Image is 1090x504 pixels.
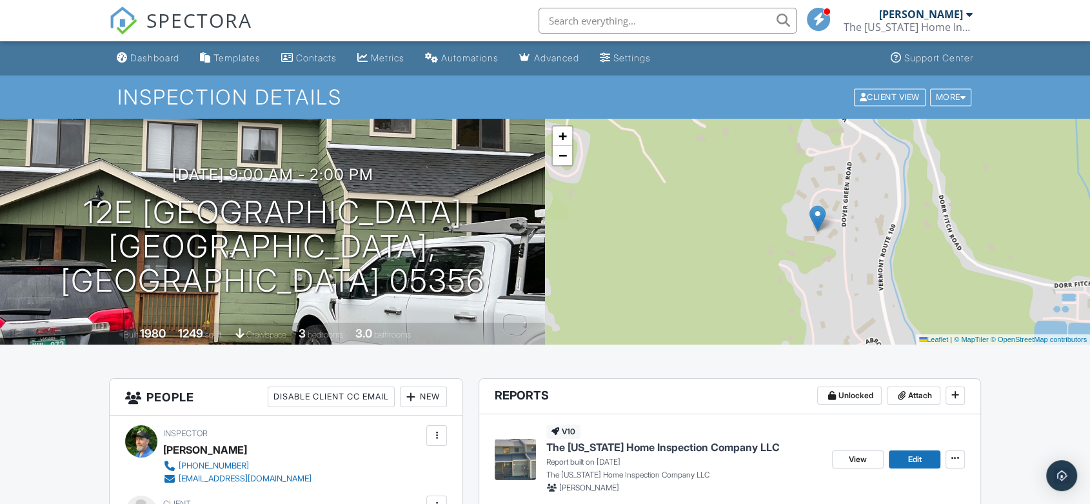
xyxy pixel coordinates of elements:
a: Dashboard [112,46,184,70]
span: SPECTORA [146,6,252,34]
a: [PHONE_NUMBER] [163,459,312,472]
span: + [559,128,567,144]
span: Built [124,330,138,339]
h3: People [110,379,462,416]
div: [PERSON_NAME] [163,440,247,459]
a: Client View [853,92,929,101]
input: Search everything... [539,8,797,34]
div: Dashboard [130,52,179,63]
div: The Vermont Home Inspection Company LLC [844,21,973,34]
div: New [400,387,447,407]
a: Support Center [886,46,978,70]
span: − [559,147,567,163]
div: 3 [299,327,306,340]
span: | [950,336,952,343]
div: Open Intercom Messenger [1046,460,1077,491]
span: bedrooms [308,330,343,339]
span: bathrooms [374,330,411,339]
div: [PERSON_NAME] [879,8,963,21]
span: sq. ft. [205,330,223,339]
h3: [DATE] 9:00 am - 2:00 pm [172,166,373,183]
div: Templates [213,52,261,63]
div: Support Center [904,52,973,63]
span: crawlspace [246,330,286,339]
div: Advanced [534,52,579,63]
a: SPECTORA [109,17,252,45]
div: More [930,88,972,106]
div: Client View [854,88,926,106]
a: © MapTiler [954,336,989,343]
h1: Inspection Details [117,86,973,108]
h1: 12E [GEOGRAPHIC_DATA] [GEOGRAPHIC_DATA], [GEOGRAPHIC_DATA] 05356 [21,196,524,297]
a: Leaflet [919,336,948,343]
a: Templates [195,46,266,70]
img: The Best Home Inspection Software - Spectora [109,6,137,35]
div: [PHONE_NUMBER] [179,461,249,471]
div: Settings [613,52,651,63]
div: Metrics [371,52,404,63]
a: Advanced [514,46,584,70]
a: Settings [595,46,656,70]
a: Contacts [276,46,342,70]
a: Zoom in [553,126,572,146]
a: © OpenStreetMap contributors [991,336,1087,343]
div: Automations [441,52,499,63]
div: Disable Client CC Email [268,387,395,407]
span: Inspector [163,428,208,438]
div: Contacts [296,52,337,63]
a: Automations (Basic) [420,46,504,70]
div: 1249 [178,327,203,340]
div: 3.0 [355,327,372,340]
img: Marker [809,205,826,232]
div: [EMAIL_ADDRESS][DOMAIN_NAME] [179,474,312,484]
a: [EMAIL_ADDRESS][DOMAIN_NAME] [163,472,312,485]
a: Metrics [352,46,410,70]
div: 1980 [140,327,166,340]
a: Zoom out [553,146,572,165]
